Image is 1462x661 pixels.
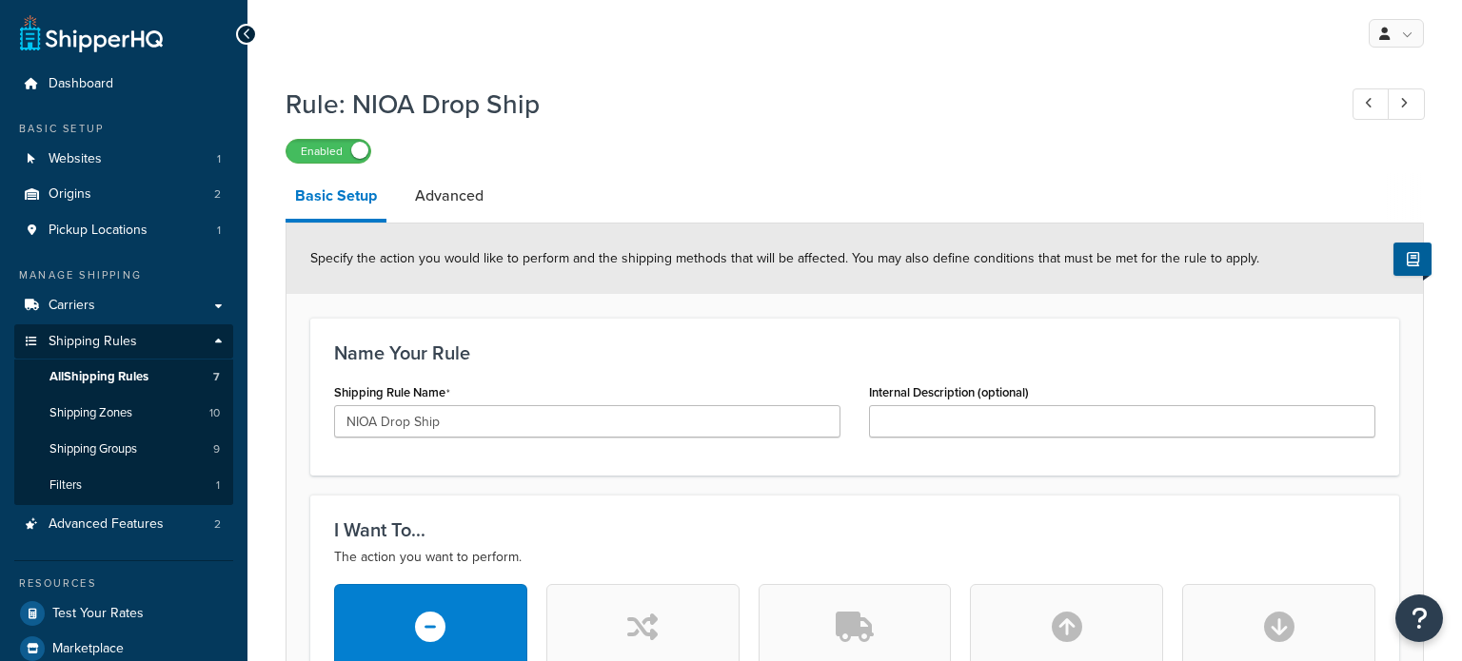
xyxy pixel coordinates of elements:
label: Internal Description (optional) [869,385,1029,399]
span: 1 [216,477,220,494]
li: Shipping Groups [14,432,233,467]
div: Basic Setup [14,121,233,137]
span: Pickup Locations [49,223,148,239]
a: Shipping Zones10 [14,396,233,431]
a: Shipping Groups9 [14,432,233,467]
a: Dashboard [14,67,233,102]
span: 10 [209,405,220,421]
span: Shipping Rules [49,334,137,350]
a: Next Record [1388,88,1425,120]
a: Pickup Locations1 [14,213,233,248]
li: Shipping Zones [14,396,233,431]
span: All Shipping Rules [49,369,148,385]
span: Shipping Groups [49,441,137,457]
span: Filters [49,477,82,494]
a: Basic Setup [286,173,386,223]
span: Origins [49,186,91,203]
a: Advanced Features2 [14,507,233,542]
a: Origins2 [14,177,233,212]
a: Previous Record [1353,88,1390,120]
span: Test Your Rates [52,606,144,622]
span: 7 [213,369,220,385]
span: Carriers [49,298,95,314]
span: 2 [214,186,221,203]
a: Shipping Rules [14,324,233,360]
li: Pickup Locations [14,213,233,248]
a: AllShipping Rules7 [14,360,233,395]
label: Enabled [286,140,370,163]
li: Websites [14,142,233,177]
button: Show Help Docs [1393,243,1432,276]
a: Websites1 [14,142,233,177]
h3: Name Your Rule [334,342,1375,363]
span: 1 [217,223,221,239]
a: Test Your Rates [14,596,233,631]
h1: Rule: NIOA Drop Ship [286,86,1317,123]
a: Advanced [405,173,493,219]
li: Filters [14,468,233,503]
span: 9 [213,441,220,457]
a: Filters1 [14,468,233,503]
h3: I Want To... [334,519,1375,540]
label: Shipping Rule Name [334,385,450,400]
div: Manage Shipping [14,267,233,283]
span: Marketplace [52,641,124,657]
span: Specify the action you would like to perform and the shipping methods that will be affected. You ... [310,248,1259,268]
a: Carriers [14,288,233,323]
span: 1 [217,151,221,167]
span: 2 [214,516,221,533]
p: The action you want to perform. [334,546,1375,569]
div: Resources [14,575,233,592]
button: Open Resource Center [1395,594,1443,642]
li: Advanced Features [14,507,233,542]
span: Dashboard [49,76,113,92]
span: Websites [49,151,102,167]
span: Shipping Zones [49,405,132,421]
li: Origins [14,177,233,212]
li: Shipping Rules [14,324,233,505]
span: Advanced Features [49,516,164,533]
